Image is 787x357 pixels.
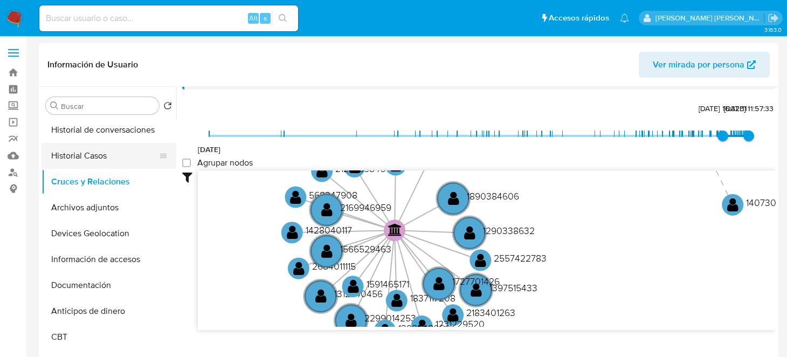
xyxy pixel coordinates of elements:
button: Documentación [42,272,176,298]
text:  [348,278,359,294]
span: [DATE] 16:32:11 [699,103,747,114]
text: 1312740456 [334,287,383,301]
text: 568347908 [309,188,357,202]
span: Accesos rápidos [549,12,609,24]
text:  [293,260,305,276]
span: Agrupar nodos [197,157,253,168]
text:  [388,223,402,236]
text:  [464,225,475,241]
text:  [290,189,301,205]
input: Buscar [61,101,155,111]
text:  [321,202,333,217]
h1: Información de Usuario [47,59,138,70]
button: Archivos adjuntos [42,195,176,221]
text:  [448,190,459,206]
text: 1890384606 [467,189,519,203]
text: 2183401263 [466,306,515,319]
text:  [433,276,445,291]
button: Historial Casos [42,143,168,169]
text: 1727701426 [452,274,500,288]
button: Anticipos de dinero [42,298,176,324]
button: Buscar [50,101,59,110]
text: 1398548060 [398,321,451,335]
text:  [379,322,391,338]
a: Salir [768,12,779,24]
text: 1397515433 [489,281,537,294]
input: Buscar usuario o caso... [39,11,298,25]
text: 1566529463 [340,242,391,256]
text:  [287,224,298,240]
button: Ver mirada por persona [639,52,770,78]
span: [DATE] [198,144,221,155]
text:  [391,293,403,308]
p: brenda.morenoreyes@mercadolibre.com.mx [655,13,764,23]
text:  [316,163,328,179]
button: Historial de conversaciones [42,117,176,143]
button: Información de accesos [42,246,176,272]
button: search-icon [272,11,294,26]
span: [DATE] 11:57:33 [724,103,774,114]
text: 2169946959 [340,201,391,214]
input: Agrupar nodos [182,159,191,167]
button: Volver al orden por defecto [163,101,172,113]
button: CBT [42,324,176,350]
text:  [727,197,738,212]
text: 1290338632 [483,224,535,237]
button: Devices Geolocation [42,221,176,246]
text:  [471,282,482,298]
text: 1591465171 [367,277,409,291]
button: Cruces y Relaciones [42,169,176,195]
span: Ver mirada por persona [653,52,744,78]
span: s [264,13,267,23]
text:  [417,318,428,334]
text:  [315,289,327,304]
text:  [346,312,357,328]
a: Notificaciones [620,13,629,23]
text: 2684011115 [312,259,356,273]
text:  [475,252,486,268]
text:  [447,307,459,322]
text: 1837117208 [410,292,455,305]
text: 1428040117 [306,223,352,237]
text: 2557422783 [494,251,547,265]
text: 1231229520 [436,317,485,331]
span: Alt [249,13,258,23]
text: 2299014253 [364,311,416,325]
text:  [321,243,333,259]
